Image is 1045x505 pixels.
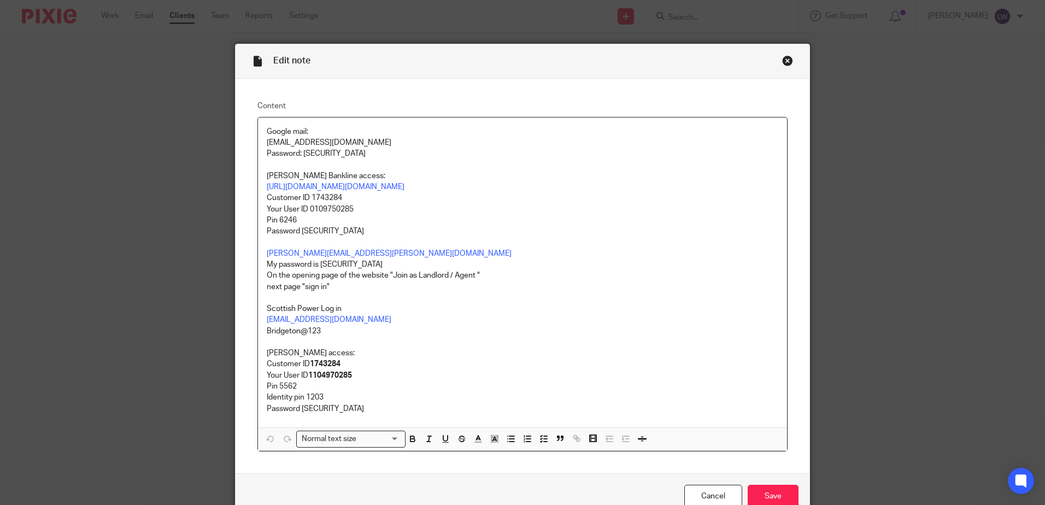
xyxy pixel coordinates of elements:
p: Identity pin 1203 [267,392,778,403]
p: Your User ID 0109750285 [267,204,778,215]
p: Customer ID 1743284 [267,192,778,203]
p: Password [SECURITY_DATA] [267,403,778,414]
p: Scottish Power Log in [267,303,778,314]
a: [EMAIL_ADDRESS][DOMAIN_NAME] [267,316,391,324]
p: Password: [SECURITY_DATA] [267,148,778,159]
a: [URL][DOMAIN_NAME][DOMAIN_NAME] [267,183,404,191]
span: Edit note [273,56,310,65]
a: [PERSON_NAME][EMAIL_ADDRESS][PERSON_NAME][DOMAIN_NAME] [267,250,512,257]
span: Normal text size [299,433,359,445]
p: Google mail: [267,126,778,137]
p: [PERSON_NAME] Bankline access: [267,160,778,182]
input: Search for option [360,433,399,445]
div: Close this dialog window [782,55,793,66]
div: Search for option [296,431,406,448]
p: Pin 6246 [267,215,778,226]
p: Customer ID [267,359,778,369]
label: Content [257,101,788,111]
p: My password is [SECURITY_DATA] [267,259,778,270]
strong: 1743284 [310,360,340,368]
p: Password [SECURITY_DATA] [267,226,778,237]
p: Pin 5562 [267,381,778,392]
p: [EMAIL_ADDRESS][DOMAIN_NAME] [267,137,778,148]
p: Your User ID [267,370,778,381]
p: next page "sign in" [267,281,778,292]
p: [PERSON_NAME] access: [267,348,778,359]
p: On the opening page of the website "Join as Landlord / Agent " [267,270,778,281]
p: Bridgeton@123 [267,326,778,337]
strong: 1104970285 [308,372,352,379]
